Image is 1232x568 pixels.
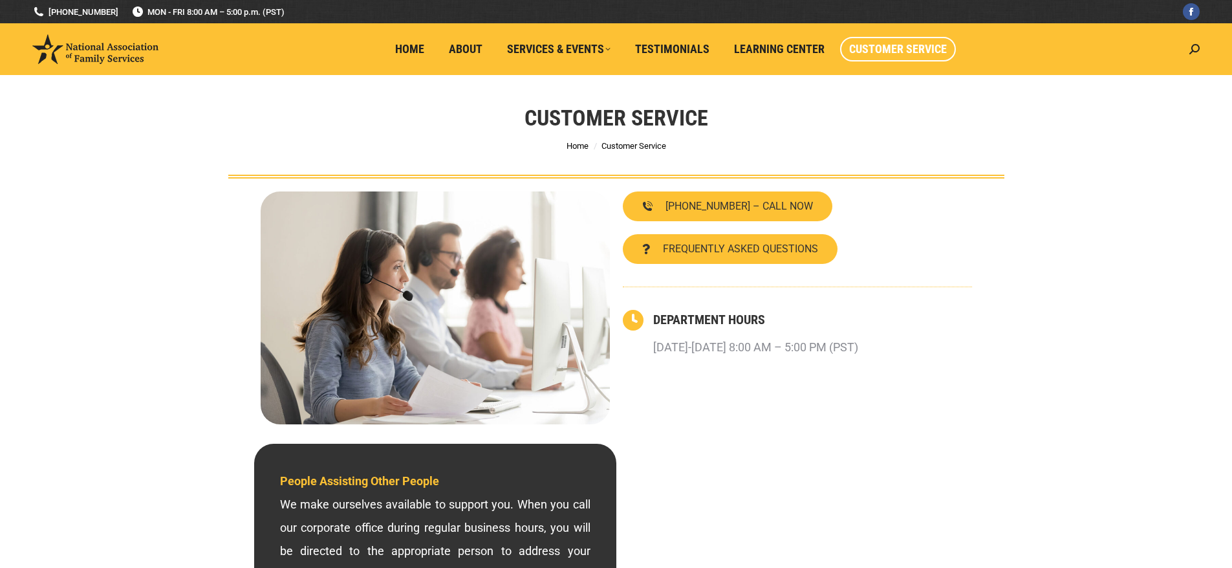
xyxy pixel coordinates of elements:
[280,474,439,488] span: People Assisting Other People
[653,312,765,327] a: DEPARTMENT HOURS
[653,336,858,359] p: [DATE]-[DATE] 8:00 AM – 5:00 PM (PST)
[131,6,285,18] span: MON - FRI 8:00 AM – 5:00 p.m. (PST)
[524,104,708,132] h1: Customer Service
[623,234,838,264] a: FREQUENTLY ASKED QUESTIONS
[567,141,589,151] a: Home
[840,37,956,61] a: Customer Service
[635,42,709,56] span: Testimonials
[32,34,158,64] img: National Association of Family Services
[395,42,424,56] span: Home
[507,42,611,56] span: Services & Events
[386,37,433,61] a: Home
[1183,3,1200,20] a: Facebook page opens in new window
[665,201,813,212] span: [PHONE_NUMBER] – CALL NOW
[601,141,666,151] span: Customer Service
[734,42,825,56] span: Learning Center
[663,244,818,254] span: FREQUENTLY ASKED QUESTIONS
[849,42,947,56] span: Customer Service
[725,37,834,61] a: Learning Center
[449,42,482,56] span: About
[32,6,118,18] a: [PHONE_NUMBER]
[626,37,719,61] a: Testimonials
[440,37,492,61] a: About
[623,191,832,221] a: [PHONE_NUMBER] – CALL NOW
[261,191,610,424] img: Contact National Association of Family Services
